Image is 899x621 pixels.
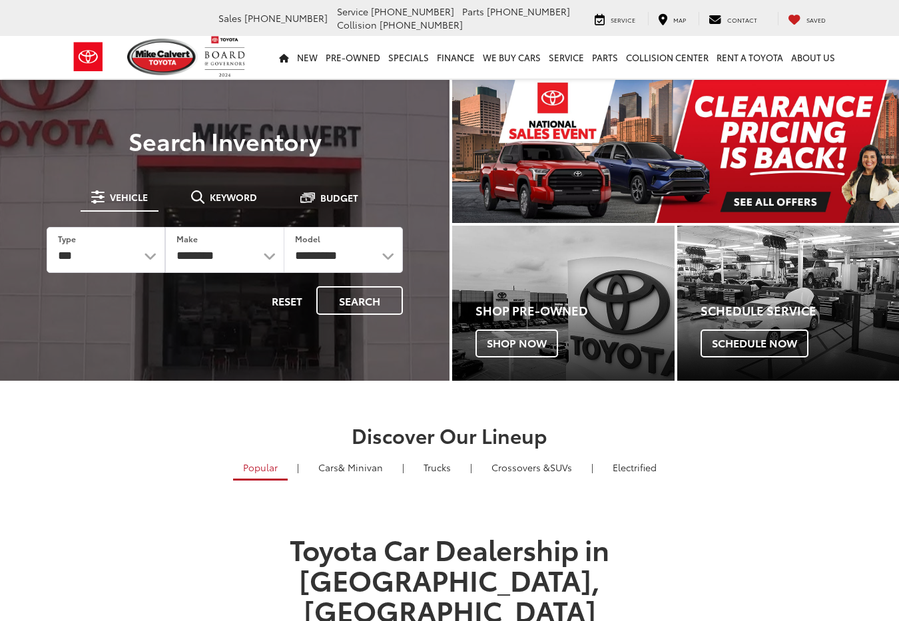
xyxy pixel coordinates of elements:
span: Service [611,15,635,24]
a: Specials [384,36,433,79]
a: Shop Pre-Owned Shop Now [452,226,675,381]
li: | [588,461,597,474]
span: Crossovers & [491,461,550,474]
span: [PHONE_NUMBER] [371,5,454,18]
span: Budget [320,193,358,202]
span: [PHONE_NUMBER] [487,5,570,18]
img: Clearance Pricing Is Back [452,80,899,223]
span: & Minivan [338,461,383,474]
div: carousel slide number 1 of 1 [452,80,899,223]
span: [PHONE_NUMBER] [380,18,463,31]
span: Shop Now [475,329,558,357]
button: Reset [260,286,314,315]
span: Saved [806,15,826,24]
label: Type [58,233,76,244]
label: Model [295,233,320,244]
span: Vehicle [110,192,148,202]
a: My Saved Vehicles [778,12,836,25]
a: Parts [588,36,622,79]
a: About Us [787,36,839,79]
div: Toyota [452,226,675,381]
img: Mike Calvert Toyota [127,39,198,75]
li: | [399,461,408,474]
a: New [293,36,322,79]
a: Rent a Toyota [713,36,787,79]
span: Map [673,15,686,24]
span: Parts [462,5,484,18]
a: Trucks [414,456,461,479]
a: Service [545,36,588,79]
a: SUVs [481,456,582,479]
a: Collision Center [622,36,713,79]
h3: Search Inventory [28,127,422,154]
a: WE BUY CARS [479,36,545,79]
a: Electrified [603,456,667,479]
section: Carousel section with vehicle pictures - may contain disclaimers. [452,80,899,223]
a: Contact [699,12,767,25]
span: [PHONE_NUMBER] [244,11,328,25]
span: Collision [337,18,377,31]
span: Schedule Now [701,329,808,357]
img: Toyota [63,35,113,79]
a: Home [275,36,293,79]
h2: Discover Our Lineup [70,424,829,446]
li: | [294,461,302,474]
a: Cars [308,456,393,479]
button: Search [316,286,403,315]
span: Keyword [210,192,257,202]
a: Map [648,12,696,25]
span: Service [337,5,368,18]
li: | [467,461,475,474]
a: Finance [433,36,479,79]
a: Pre-Owned [322,36,384,79]
span: Sales [218,11,242,25]
a: Popular [233,456,288,481]
label: Make [176,233,198,244]
span: Contact [727,15,757,24]
a: Service [585,12,645,25]
h4: Shop Pre-Owned [475,304,675,317]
